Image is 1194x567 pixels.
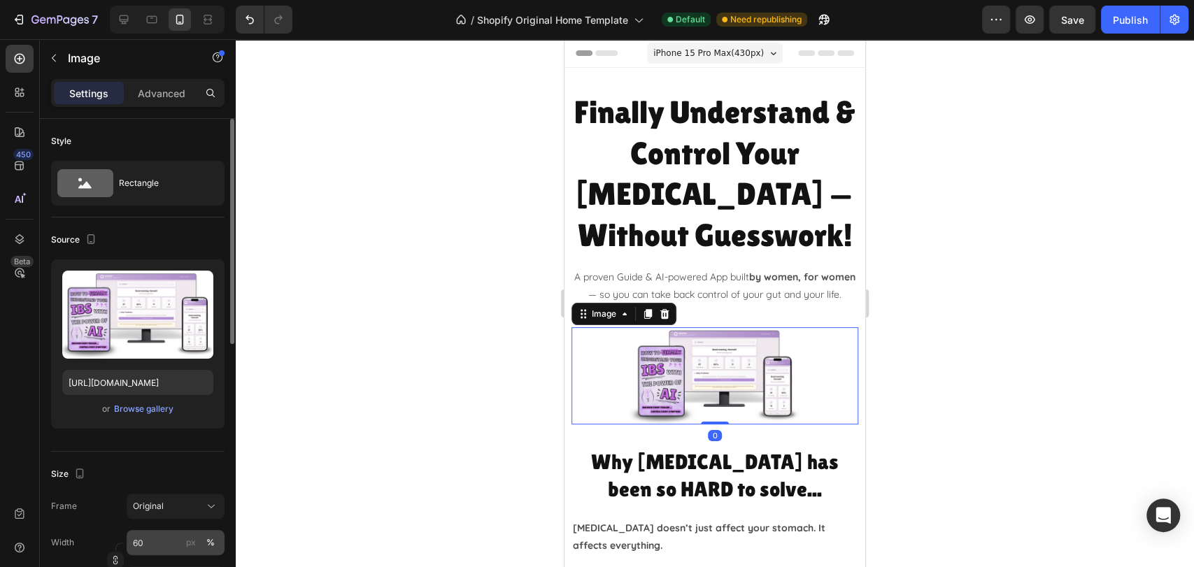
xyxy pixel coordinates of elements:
div: Size [51,465,88,484]
span: / [471,13,474,27]
button: % [183,534,199,551]
button: Browse gallery [113,402,174,416]
p: Settings [69,86,108,101]
p: Advanced [138,86,185,101]
div: % [206,536,215,549]
button: Publish [1101,6,1160,34]
div: px [186,536,196,549]
span: Need republishing [730,13,802,26]
div: Undo/Redo [236,6,292,34]
button: Save [1049,6,1095,34]
div: Style [51,135,71,148]
span: Default [676,13,705,26]
div: Browse gallery [114,403,173,415]
span: Save [1061,14,1084,26]
label: Frame [51,500,77,512]
div: 450 [13,149,34,160]
button: Original [127,494,225,519]
span: or [102,401,111,417]
iframe: Design area [564,39,865,567]
div: Open Intercom Messenger [1146,498,1180,532]
button: 7 [6,6,104,34]
input: px% [127,530,225,555]
div: Rectangle [119,167,204,199]
button: px [202,534,219,551]
label: Width [51,536,74,549]
div: Beta [10,256,34,267]
div: Source [51,231,99,250]
p: 7 [92,11,98,28]
span: Original [133,500,164,512]
p: Image [68,50,187,66]
span: Shopify Original Home Template [477,13,628,27]
div: Publish [1113,13,1148,27]
input: https://example.com/image.jpg [62,370,213,395]
img: preview-image [62,271,213,359]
